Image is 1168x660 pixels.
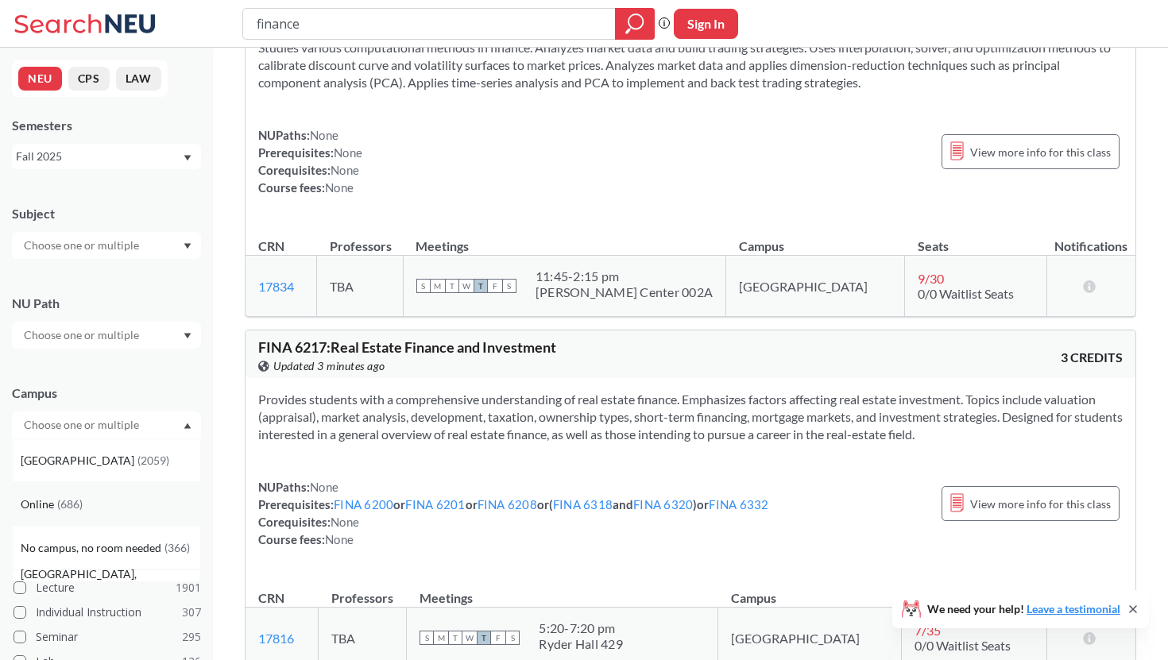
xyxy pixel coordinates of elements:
[633,497,693,511] a: FINA 6320
[16,415,149,434] input: Choose one or multiple
[12,295,201,312] div: NU Path
[258,391,1123,443] section: Provides students with a comprehensive understanding of real estate finance. Emphasizes factors a...
[184,243,191,249] svg: Dropdown arrow
[325,180,354,195] span: None
[12,411,201,438] div: Dropdown arrow[GEOGRAPHIC_DATA](2059)Online(686)No campus, no room needed(366)[GEOGRAPHIC_DATA], ...
[407,573,718,608] th: Meetings
[477,631,491,645] span: T
[12,384,201,402] div: Campus
[16,326,149,345] input: Choose one or multiple
[1027,602,1120,616] a: Leave a testimonial
[319,573,407,608] th: Professors
[18,67,62,91] button: NEU
[273,357,385,375] span: Updated 3 minutes ago
[674,9,738,39] button: Sign In
[12,117,201,134] div: Semesters
[137,454,169,467] span: ( 2059 )
[331,163,359,177] span: None
[403,222,725,256] th: Meetings
[258,279,294,294] a: 17834
[325,532,354,546] span: None
[1046,573,1135,608] th: Notifications
[491,631,505,645] span: F
[182,628,201,646] span: 295
[970,494,1111,514] span: View more info for this class
[536,284,713,300] div: [PERSON_NAME] Center 002A
[21,452,137,469] span: [GEOGRAPHIC_DATA]
[502,279,516,293] span: S
[258,589,284,607] div: CRN
[21,565,200,600] span: [GEOGRAPHIC_DATA], [GEOGRAPHIC_DATA]
[420,631,434,645] span: S
[505,631,520,645] span: S
[14,577,201,598] label: Lecture
[709,497,768,511] a: FINA 6332
[310,128,338,142] span: None
[970,142,1111,162] span: View more info for this class
[553,497,613,511] a: FINA 6318
[445,279,459,293] span: T
[416,279,431,293] span: S
[918,271,944,286] span: 9 / 30
[1061,349,1123,366] span: 3 CREDITS
[462,631,477,645] span: W
[182,604,201,621] span: 307
[16,236,149,255] input: Choose one or multiple
[12,232,201,259] div: Dropdown arrow
[12,322,201,349] div: Dropdown arrow
[927,604,1120,615] span: We need your help!
[21,539,164,557] span: No campus, no room needed
[474,279,488,293] span: T
[726,256,905,317] td: [GEOGRAPHIC_DATA]
[176,579,201,596] span: 1901
[258,631,294,646] a: 17816
[905,222,1046,256] th: Seats
[12,205,201,222] div: Subject
[434,631,448,645] span: M
[902,573,1046,608] th: Seats
[258,126,362,196] div: NUPaths: Prerequisites: Corequisites: Course fees:
[16,148,182,165] div: Fall 2025
[625,13,644,35] svg: magnifying glass
[258,338,556,356] span: FINA 6217 : Real Estate Finance and Investment
[317,256,404,317] td: TBA
[68,67,110,91] button: CPS
[116,67,161,91] button: LAW
[255,10,604,37] input: Class, professor, course number, "phrase"
[14,627,201,647] label: Seminar
[405,497,465,511] a: FINA 6201
[12,144,201,169] div: Fall 2025Dropdown arrow
[317,222,404,256] th: Professors
[184,333,191,339] svg: Dropdown arrow
[57,497,83,511] span: ( 686 )
[331,515,359,529] span: None
[334,145,362,160] span: None
[539,636,623,652] div: Ryder Hall 429
[539,620,623,636] div: 5:20 - 7:20 pm
[184,423,191,429] svg: Dropdown arrow
[334,497,393,511] a: FINA 6200
[258,39,1123,91] section: Studies various computational methods in finance. Analyzes market data and build trading strategi...
[258,237,284,255] div: CRN
[915,638,1011,653] span: 0/0 Waitlist Seats
[718,573,902,608] th: Campus
[478,497,537,511] a: FINA 6208
[615,8,655,40] div: magnifying glass
[1046,222,1135,256] th: Notifications
[164,541,190,554] span: ( 366 )
[14,602,201,623] label: Individual Instruction
[310,480,338,494] span: None
[488,279,502,293] span: F
[448,631,462,645] span: T
[21,496,57,513] span: Online
[915,623,941,638] span: 7 / 35
[459,279,474,293] span: W
[918,286,1014,301] span: 0/0 Waitlist Seats
[536,268,713,284] div: 11:45 - 2:15 pm
[726,222,905,256] th: Campus
[431,279,445,293] span: M
[258,478,769,548] div: NUPaths: Prerequisites: or or or ( and ) or Corequisites: Course fees:
[184,155,191,161] svg: Dropdown arrow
